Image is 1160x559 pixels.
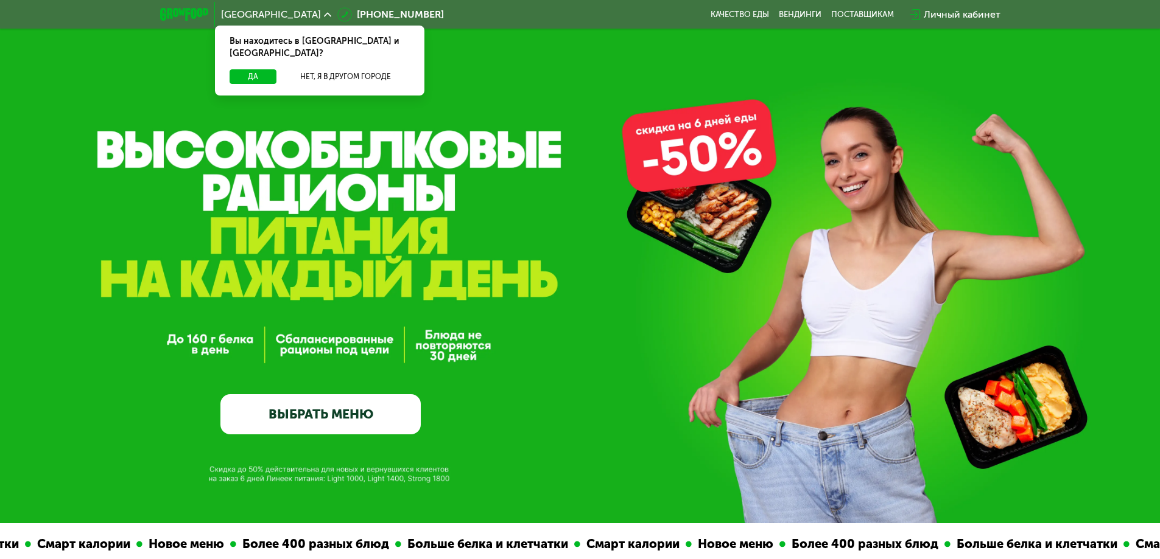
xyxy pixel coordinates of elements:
[281,69,410,84] button: Нет, я в другом городе
[527,535,614,554] div: Новое меню
[924,7,1000,22] div: Личный кабинет
[71,535,230,554] div: Более 400 разных блюд
[215,26,424,69] div: Вы находитесь в [GEOGRAPHIC_DATA] и [GEOGRAPHIC_DATA]?
[220,394,421,434] a: ВЫБРАТЬ МЕНЮ
[236,535,409,554] div: Больше белка и клетчатки
[711,10,769,19] a: Качество еды
[779,10,821,19] a: Вендинги
[620,535,779,554] div: Более 400 разных блюд
[337,7,444,22] a: [PHONE_NUMBER]
[415,535,521,554] div: Смарт калории
[965,535,1070,554] div: Смарт калории
[230,69,276,84] button: Да
[831,10,894,19] div: поставщикам
[786,535,958,554] div: Больше белка и клетчатки
[221,10,321,19] span: [GEOGRAPHIC_DATA]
